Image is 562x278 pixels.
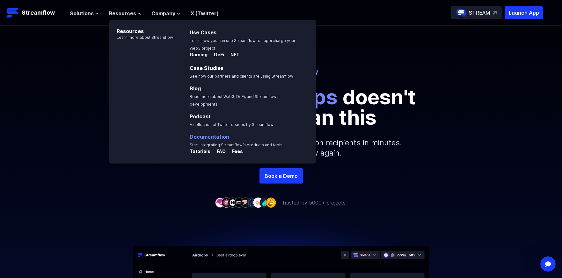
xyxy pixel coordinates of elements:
a: Use Cases [190,29,216,36]
button: Resources [109,10,141,17]
p: Trusted by 5000+ projects [282,199,346,206]
span: Solutions [70,10,94,17]
button: Solutions [70,10,99,17]
img: Streamflow Logo [6,6,19,19]
a: Streamflow [6,6,63,19]
button: Company [151,10,180,17]
a: Tutorials [190,149,212,155]
img: company-1 [215,198,225,207]
p: Fees [227,148,243,155]
a: X (Twitter) [191,10,219,17]
button: Launch App [505,6,543,19]
img: company-4 [234,198,244,207]
a: Fees [227,149,243,155]
a: FAQ [212,149,227,155]
p: NFT [225,52,239,58]
img: company-6 [247,198,257,207]
img: company-8 [259,198,270,207]
span: Company [151,10,175,17]
p: Resources [109,20,173,35]
span: Start integrating Streamflow’s products and tools [190,142,282,147]
span: A collection of Twitter spaces by Streamflow [190,122,274,127]
a: Case Studies [190,65,223,71]
p: DeFi [209,52,224,58]
p: Streamflow [22,8,55,17]
img: streamflow-logo-circle.png [456,8,466,18]
p: Gaming [190,52,208,58]
a: NFT [225,52,239,59]
p: Airdrops made easy [105,66,458,77]
a: DeFi [209,52,225,59]
img: company-2 [221,198,231,207]
img: company-9 [266,198,276,207]
img: company-5 [240,198,251,207]
span: Learn how you can use Streamflow to supercharge your Web3 project [190,38,296,51]
a: Podcast [190,113,211,120]
span: Resources [109,10,136,17]
a: Gaming [190,52,209,59]
p: STREAM [469,9,490,17]
p: Tutorials [190,148,210,155]
iframe: Intercom live chat [540,256,556,272]
img: company-3 [228,198,238,207]
img: top-right-arrow.svg [493,11,497,15]
span: Read more about Web3, DeFi, and Streamflow’s developments [190,94,280,107]
a: Documentation [190,134,229,140]
a: Blog [190,85,201,92]
img: company-7 [253,198,263,207]
a: Book a Demo [259,168,303,184]
p: Learn more about Streamflow [109,35,173,40]
p: FAQ [212,148,226,155]
a: STREAM [451,6,502,19]
span: See how our partners and clients are using Streamflow [190,74,293,79]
